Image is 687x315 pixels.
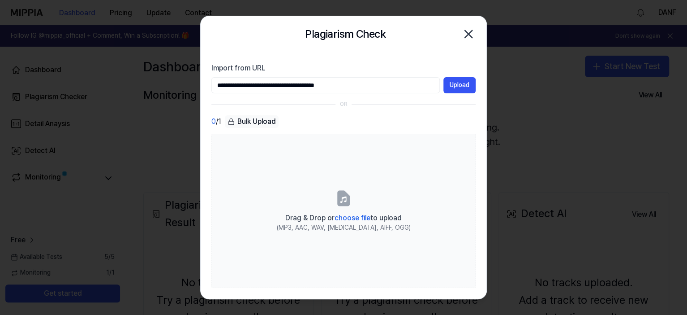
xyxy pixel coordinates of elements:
[211,115,221,128] div: / 1
[305,26,385,43] h2: Plagiarism Check
[285,214,402,222] span: Drag & Drop or to upload
[340,101,348,108] div: OR
[225,115,279,128] button: Bulk Upload
[443,77,476,93] button: Upload
[277,223,411,232] div: (MP3, AAC, WAV, [MEDICAL_DATA], AIFF, OGG)
[335,214,370,222] span: choose file
[211,116,216,127] span: 0
[211,63,476,74] label: Import from URL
